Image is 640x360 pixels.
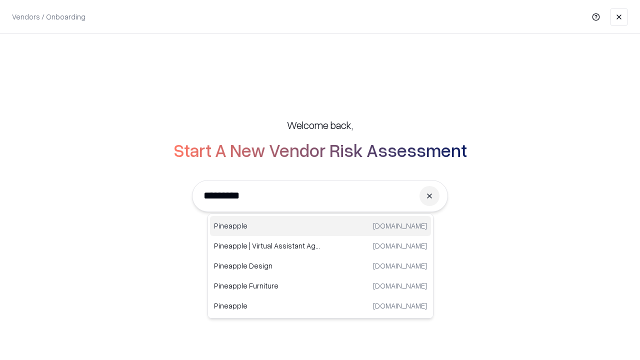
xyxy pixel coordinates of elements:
[214,300,320,311] p: Pineapple
[373,280,427,291] p: [DOMAIN_NAME]
[373,260,427,271] p: [DOMAIN_NAME]
[287,118,353,132] h5: Welcome back,
[373,220,427,231] p: [DOMAIN_NAME]
[214,280,320,291] p: Pineapple Furniture
[214,220,320,231] p: Pineapple
[12,11,85,22] p: Vendors / Onboarding
[373,240,427,251] p: [DOMAIN_NAME]
[207,213,433,318] div: Suggestions
[214,240,320,251] p: Pineapple | Virtual Assistant Agency
[373,300,427,311] p: [DOMAIN_NAME]
[173,140,467,160] h2: Start A New Vendor Risk Assessment
[214,260,320,271] p: Pineapple Design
